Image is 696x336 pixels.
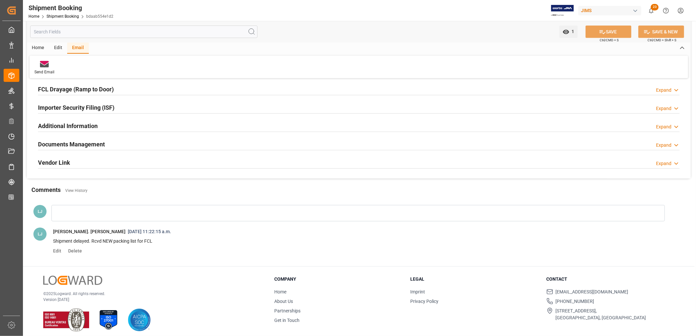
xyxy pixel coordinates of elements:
[53,229,126,234] span: [PERSON_NAME]. [PERSON_NAME]
[27,43,49,54] div: Home
[43,308,89,331] img: ISO 9001 & ISO 14001 Certification
[651,4,659,10] span: 23
[586,26,631,38] button: SAVE
[53,248,66,253] span: Edit
[656,142,671,149] div: Expand
[29,14,39,19] a: Home
[30,26,258,38] input: Search Fields
[65,188,87,193] a: View History
[410,289,425,294] a: Imprint
[274,318,300,323] a: Get in Touch
[97,308,120,331] img: ISO 27001 Certification
[38,140,105,149] h2: Documents Management
[551,5,574,16] img: Exertis%20JAM%20-%20Email%20Logo.jpg_1722504956.jpg
[559,26,578,38] button: open menu
[38,103,114,112] h2: Importer Security Filing (ISF)
[274,289,286,294] a: Home
[556,308,646,321] span: [STREET_ADDRESS], [GEOGRAPHIC_DATA], [GEOGRAPHIC_DATA]
[648,38,676,43] span: Ctrl/CMD + Shift + S
[66,248,82,253] span: Delete
[644,3,659,18] button: show 23 new notifications
[43,276,102,285] img: Logward Logo
[656,160,671,167] div: Expand
[34,69,54,75] div: Send Email
[556,289,628,295] span: [EMAIL_ADDRESS][DOMAIN_NAME]
[31,185,61,194] h2: Comments
[578,6,641,15] div: JIMS
[38,232,42,236] span: LJ
[274,308,300,313] a: Partnerships
[656,105,671,112] div: Expand
[600,38,619,43] span: Ctrl/CMD + S
[274,276,402,283] h3: Company
[656,87,671,94] div: Expand
[128,308,151,331] img: AICPA SOC
[49,43,67,54] div: Edit
[656,123,671,130] div: Expand
[578,4,644,17] button: JIMS
[556,298,594,305] span: [PHONE_NUMBER]
[126,229,173,234] span: [DATE] 11:22:15 a.m.
[659,3,673,18] button: Help Center
[47,14,79,19] a: Shipment Booking
[43,297,258,303] p: Version [DATE]
[570,29,574,34] span: 1
[410,299,438,304] a: Privacy Policy
[547,276,674,283] h3: Contact
[274,299,293,304] a: About Us
[43,291,258,297] p: © 2025 Logward. All rights reserved.
[38,85,114,94] h2: FCL Drayage (Ramp to Door)
[53,237,654,245] p: Shipment delayed. Rcvd NEW packing list for FCL
[38,158,70,167] h2: Vendor Link
[410,276,538,283] h3: Legal
[38,209,42,214] span: LJ
[67,43,89,54] div: Email
[38,121,98,130] h2: Additional Information
[29,3,113,13] div: Shipment Booking
[638,26,684,38] button: SAVE & NEW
